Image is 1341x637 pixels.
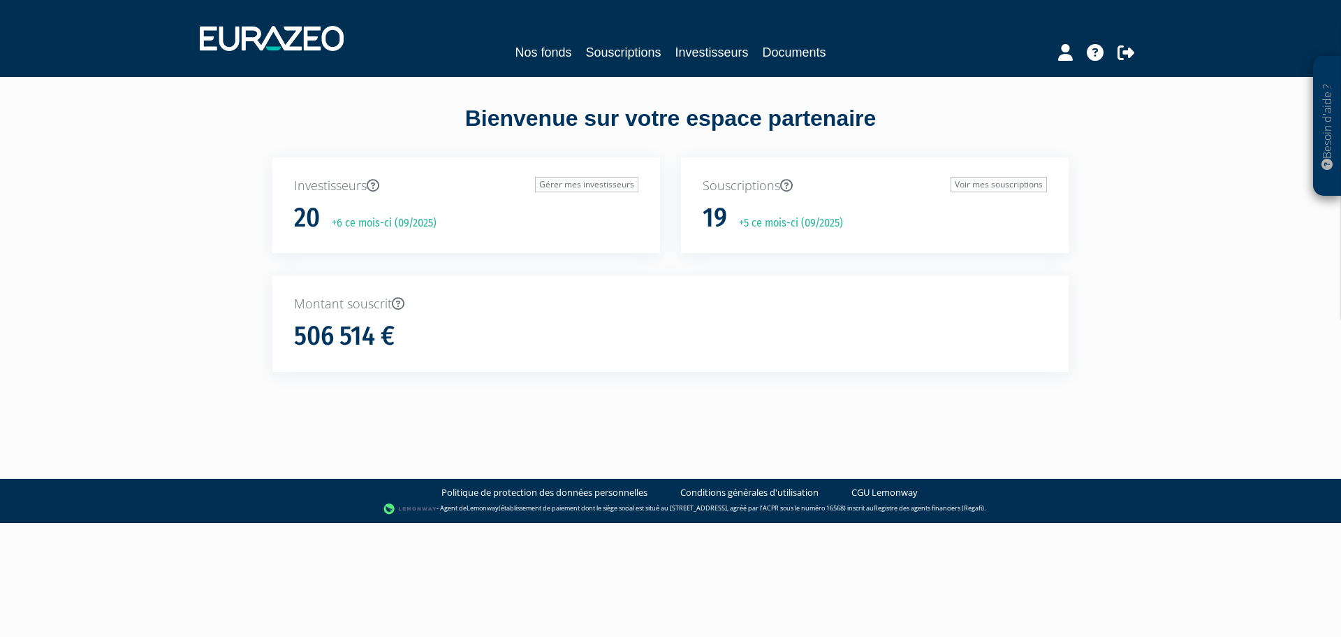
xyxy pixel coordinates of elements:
h1: 20 [294,203,320,233]
a: Souscriptions [585,43,661,62]
div: - Agent de (établissement de paiement dont le siège social est situé au [STREET_ADDRESS], agréé p... [14,502,1327,516]
a: CGU Lemonway [851,486,918,499]
a: Lemonway [467,503,499,513]
p: Investisseurs [294,177,638,195]
img: logo-lemonway.png [383,502,437,516]
h1: 506 514 € [294,322,395,351]
p: +6 ce mois-ci (09/2025) [322,215,437,231]
a: Documents [763,43,826,62]
p: +5 ce mois-ci (09/2025) [729,215,843,231]
a: Nos fonds [515,43,571,62]
p: Souscriptions [703,177,1047,195]
p: Besoin d'aide ? [1319,64,1335,189]
img: 1732889491-logotype_eurazeo_blanc_rvb.png [200,26,344,51]
a: Registre des agents financiers (Regafi) [874,503,984,513]
a: Voir mes souscriptions [951,177,1047,192]
h1: 19 [703,203,727,233]
a: Conditions générales d'utilisation [680,486,819,499]
div: Bienvenue sur votre espace partenaire [262,103,1079,157]
a: Politique de protection des données personnelles [441,486,647,499]
a: Gérer mes investisseurs [535,177,638,192]
p: Montant souscrit [294,295,1047,313]
a: Investisseurs [675,43,749,62]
